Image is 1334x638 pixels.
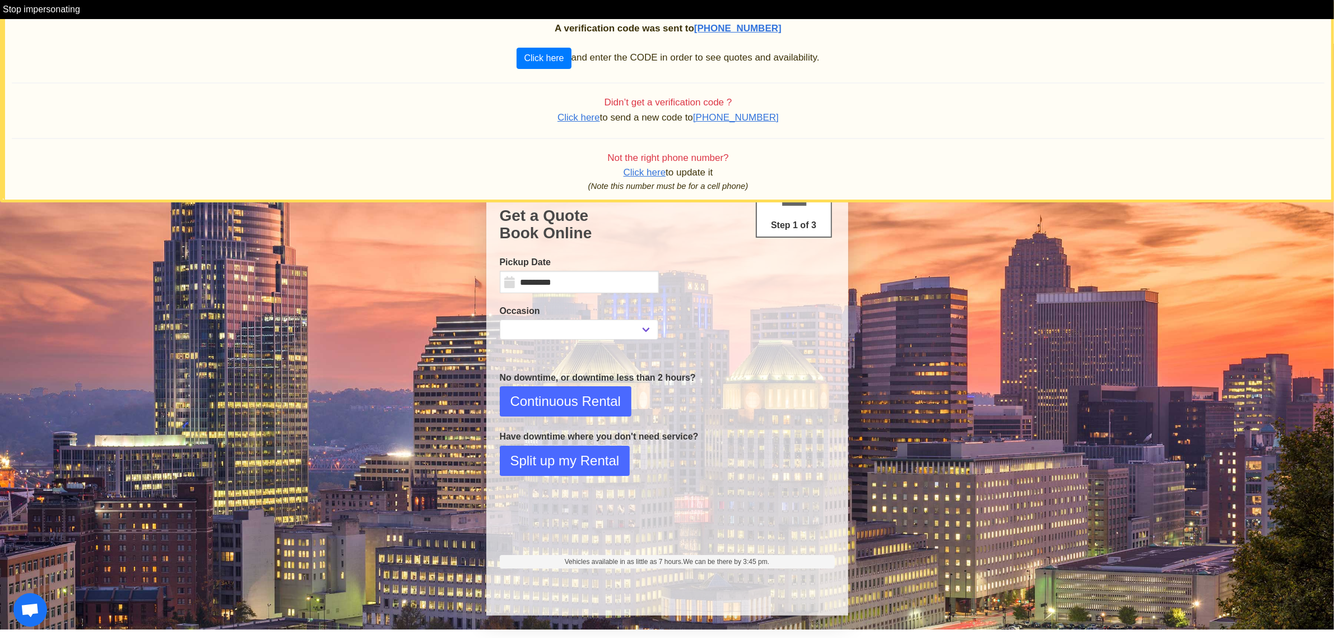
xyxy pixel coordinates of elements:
span: We can be there by 3:45 pm. [683,558,769,566]
div: Open chat [13,593,47,627]
label: Occasion [500,304,659,318]
p: and enter the CODE in order to see quotes and availability. [12,48,1324,69]
span: 1 [778,155,810,218]
p: Have downtime where you don't need service? [500,430,835,443]
p: to update it [12,166,1324,179]
span: Click here [624,167,666,178]
span: Split up my Rental [510,451,620,471]
p: to send a new code to [12,111,1324,124]
p: No downtime, or downtime less than 2 hours? [500,371,835,385]
label: Pickup Date [500,256,659,269]
span: [PHONE_NUMBER] [694,23,782,34]
h4: Didn’t get a verification code ? [12,97,1324,108]
span: Vehicles available in as little as 7 hours. [565,557,769,567]
span: Click here [557,112,600,123]
i: (Note this number must be for a cell phone) [588,182,749,191]
a: Stop impersonating [3,4,80,14]
p: Step 1 of 3 [761,219,826,232]
button: Split up my Rental [500,446,630,476]
h4: Not the right phone number? [12,152,1324,164]
h2: A verification code was sent to [12,23,1324,34]
button: Click here [517,48,571,69]
span: [PHONE_NUMBER] [693,112,779,123]
span: Continuous Rental [510,391,621,412]
h1: Get a Quote Book Online [500,207,835,242]
button: Continuous Rental [500,386,631,417]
